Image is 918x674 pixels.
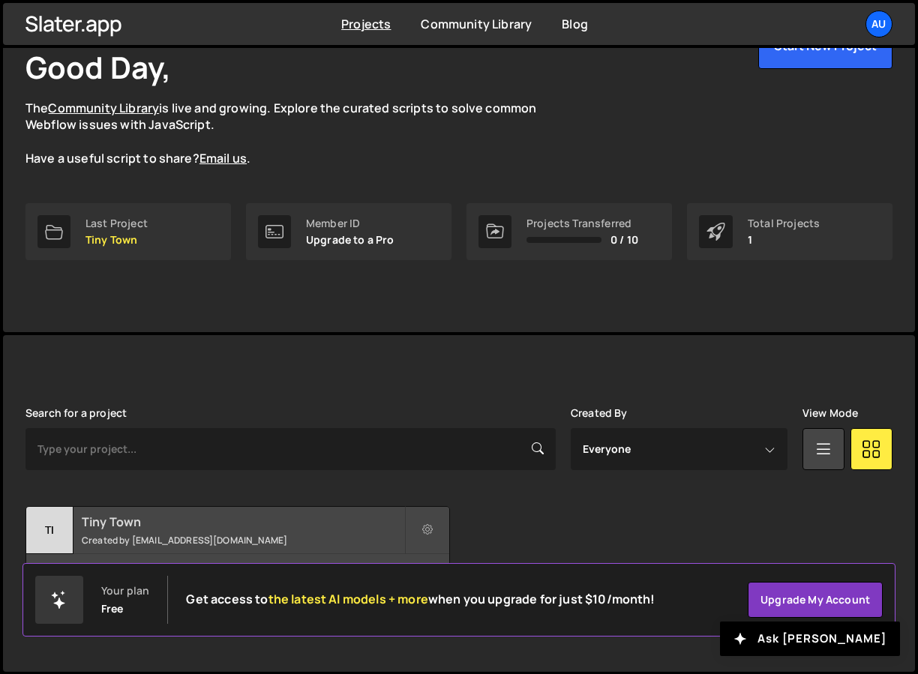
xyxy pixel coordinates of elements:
span: 0 / 10 [610,234,638,246]
div: Total Projects [748,217,820,229]
div: Ti [26,507,73,554]
a: Ti Tiny Town Created by [EMAIL_ADDRESS][DOMAIN_NAME] No pages have been added to this project [25,506,450,600]
a: Last Project Tiny Town [25,203,231,260]
p: The is live and growing. Explore the curated scripts to solve common Webflow issues with JavaScri... [25,100,565,167]
label: Created By [571,407,628,419]
small: Created by [EMAIL_ADDRESS][DOMAIN_NAME] [82,534,404,547]
label: View Mode [802,407,858,419]
p: Upgrade to a Pro [306,234,394,246]
div: Projects Transferred [526,217,638,229]
a: Blog [562,16,588,32]
a: Email us [199,150,247,166]
span: the latest AI models + more [268,591,428,607]
a: Community Library [48,100,159,116]
div: Member ID [306,217,394,229]
div: Last Project [85,217,148,229]
p: 1 [748,234,820,246]
h2: Tiny Town [82,514,404,530]
h1: Good Day, [25,46,171,88]
input: Type your project... [25,428,556,470]
h2: Get access to when you upgrade for just $10/month! [186,592,655,607]
p: Tiny Town [85,234,148,246]
div: Free [101,603,124,615]
button: Ask [PERSON_NAME] [720,622,900,656]
label: Search for a project [25,407,127,419]
a: Projects [341,16,391,32]
a: Community Library [421,16,532,32]
a: Upgrade my account [748,582,883,618]
div: No pages have been added to this project [26,554,449,599]
a: Au [865,10,892,37]
div: Your plan [101,585,149,597]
